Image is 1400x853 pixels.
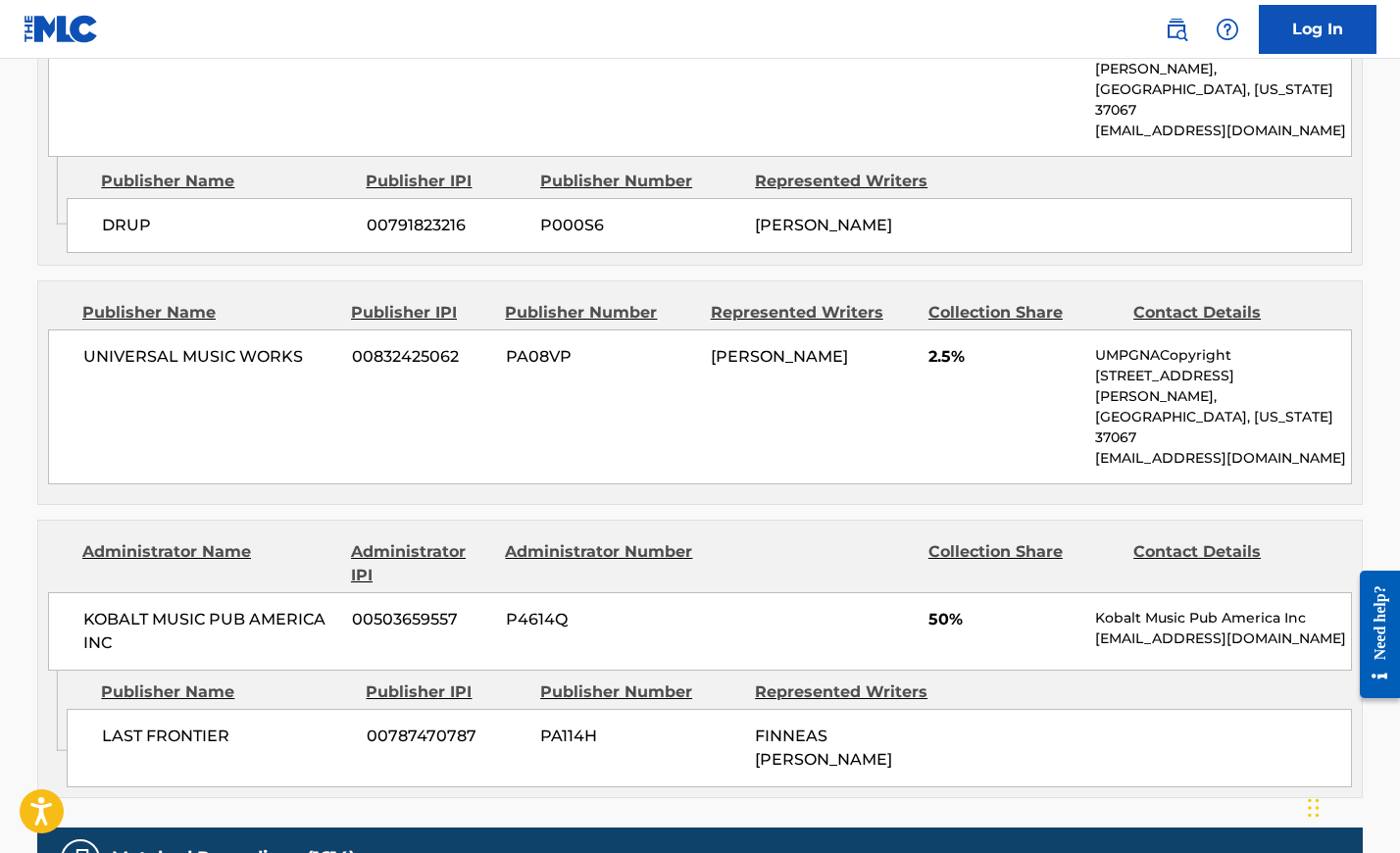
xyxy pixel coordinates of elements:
span: LAST FRONTIER [102,725,352,748]
img: help [1216,18,1239,41]
span: 50% [928,608,1080,631]
div: Represented Writers [755,680,955,704]
div: Publisher IPI [351,301,490,325]
div: Contact Details [1133,540,1324,587]
span: PA08VP [506,345,696,369]
div: Represented Writers [711,301,914,325]
p: [EMAIL_ADDRESS][DOMAIN_NAME] [1095,448,1351,469]
span: 00832425062 [352,345,491,369]
div: Drag [1308,778,1320,837]
div: Administrator IPI [351,540,490,587]
p: UMPGNACopyright [1095,345,1351,366]
div: Publisher Number [540,680,740,704]
span: P4614Q [506,608,696,631]
p: [EMAIL_ADDRESS][DOMAIN_NAME] [1095,628,1351,649]
span: KOBALT MUSIC PUB AMERICA INC [83,608,337,655]
a: Public Search [1157,10,1196,49]
span: 00787470787 [367,725,525,748]
div: Represented Writers [755,170,955,193]
p: Kobalt Music Pub America Inc [1095,608,1351,628]
p: [EMAIL_ADDRESS][DOMAIN_NAME] [1095,121,1351,141]
div: Help [1208,10,1247,49]
span: 00503659557 [352,608,491,631]
iframe: Resource Center [1345,556,1400,714]
iframe: Chat Widget [1302,759,1400,853]
div: Publisher Name [101,170,351,193]
span: P000S6 [540,214,740,237]
span: PA114H [540,725,740,748]
p: [GEOGRAPHIC_DATA], [US_STATE] 37067 [1095,407,1351,448]
p: [STREET_ADDRESS][PERSON_NAME], [1095,38,1351,79]
img: MLC Logo [24,15,99,43]
div: Contact Details [1133,301,1324,325]
div: Publisher IPI [366,170,525,193]
span: FINNEAS [PERSON_NAME] [755,727,892,769]
div: Administrator Name [82,540,336,587]
div: Collection Share [928,301,1119,325]
div: Administrator Number [505,540,695,587]
span: [PERSON_NAME] [755,216,892,234]
div: Publisher Number [540,170,740,193]
span: DRUP [102,214,352,237]
p: [GEOGRAPHIC_DATA], [US_STATE] 37067 [1095,79,1351,121]
a: Log In [1259,5,1376,54]
div: Publisher Name [101,680,351,704]
span: 00791823216 [367,214,525,237]
span: UNIVERSAL MUSIC WORKS [83,345,337,369]
p: [STREET_ADDRESS][PERSON_NAME], [1095,366,1351,407]
div: Collection Share [928,540,1119,587]
div: Publisher Number [505,301,695,325]
div: Publisher Name [82,301,336,325]
span: 2.5% [928,345,1080,369]
span: [PERSON_NAME] [711,347,848,366]
div: Publisher IPI [366,680,525,704]
img: search [1165,18,1188,41]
